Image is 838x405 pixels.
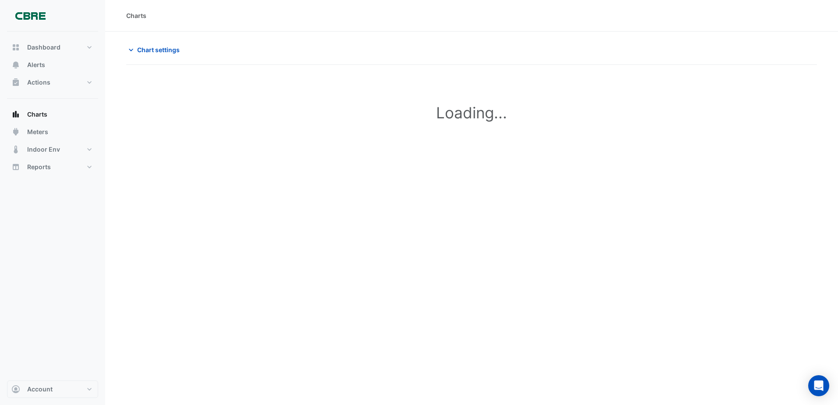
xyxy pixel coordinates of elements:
span: Indoor Env [27,145,60,154]
span: Chart settings [137,45,180,54]
button: Chart settings [126,42,185,57]
button: Reports [7,158,98,176]
span: Alerts [27,60,45,69]
button: Actions [7,74,98,91]
app-icon: Alerts [11,60,20,69]
span: Account [27,385,53,394]
button: Dashboard [7,39,98,56]
button: Indoor Env [7,141,98,158]
button: Charts [7,106,98,123]
app-icon: Meters [11,128,20,136]
button: Meters [7,123,98,141]
div: Open Intercom Messenger [808,375,829,396]
span: Reports [27,163,51,171]
div: Charts [126,11,146,20]
button: Alerts [7,56,98,74]
span: Charts [27,110,47,119]
app-icon: Dashboard [11,43,20,52]
h1: Loading... [146,103,798,122]
span: Actions [27,78,50,87]
app-icon: Charts [11,110,20,119]
app-icon: Reports [11,163,20,171]
app-icon: Actions [11,78,20,87]
img: Company Logo [11,7,50,25]
app-icon: Indoor Env [11,145,20,154]
span: Dashboard [27,43,60,52]
button: Account [7,380,98,398]
span: Meters [27,128,48,136]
